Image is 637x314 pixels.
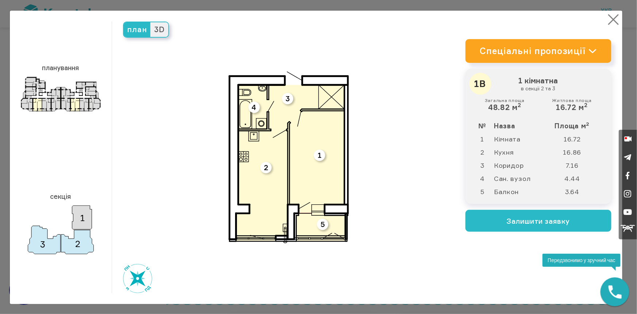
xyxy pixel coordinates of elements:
th: Площа м [546,119,606,132]
h3: 1 кімнатна [471,75,606,94]
a: Спеціальні пропозиції [465,39,611,63]
img: 1b_3.svg [229,71,349,243]
div: 1В [469,73,491,95]
td: 4.44 [546,172,606,185]
sup: 2 [586,121,590,127]
small: Житлова площа [552,98,591,103]
th: Назва [494,119,546,132]
td: Коридор [494,159,546,172]
td: 4 [471,172,494,185]
button: Close [606,12,621,27]
td: Кухня [494,145,546,159]
td: Кімната [494,132,546,145]
div: Передзвонимо у зручний час [542,254,621,267]
sup: 2 [518,102,521,109]
td: 3 [471,159,494,172]
td: 7.16 [546,159,606,172]
td: 2 [471,145,494,159]
button: Залишити заявку [465,210,611,232]
span: 3D [150,22,168,37]
span: план [124,22,151,37]
td: 16.86 [546,145,606,159]
td: Балкон [494,185,546,198]
small: Загальна площа [485,98,525,103]
h3: планування [21,60,101,75]
td: 1 [471,132,494,145]
th: № [471,119,494,132]
td: 16.72 [546,132,606,145]
small: в секціі 2 та 3 [473,85,604,92]
div: 48.82 м [485,98,525,112]
sup: 2 [584,102,588,109]
td: 3.64 [546,185,606,198]
td: Сан. вузол [494,172,546,185]
div: 16.72 м [552,98,591,112]
h3: секція [21,189,101,204]
td: 5 [471,185,494,198]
